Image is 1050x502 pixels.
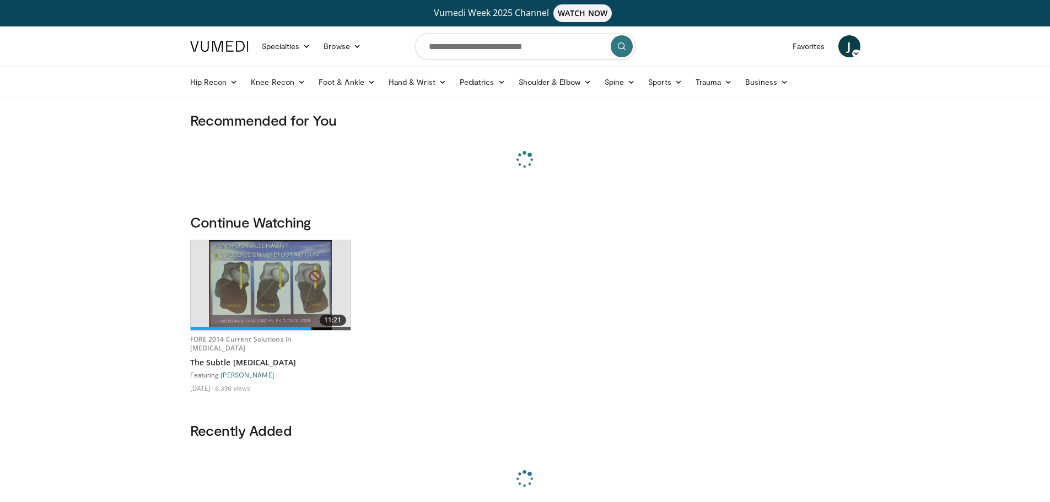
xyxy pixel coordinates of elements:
[255,35,317,57] a: Specialties
[244,71,312,93] a: Knee Recon
[191,240,351,330] a: 11:21
[320,315,346,326] span: 11:21
[786,35,832,57] a: Favorites
[382,71,453,93] a: Hand & Wrist
[838,35,860,57] a: J
[598,71,642,93] a: Spine
[415,33,636,60] input: Search topics, interventions
[190,370,351,379] div: Featuring:
[192,4,859,22] a: Vumedi Week 2025 ChannelWATCH NOW
[190,357,351,368] a: The Subtle [MEDICAL_DATA]
[453,71,512,93] a: Pediatrics
[317,35,368,57] a: Browse
[220,371,274,379] a: [PERSON_NAME]
[553,4,612,22] span: WATCH NOW
[190,384,214,392] li: [DATE]
[190,41,249,52] img: VuMedi Logo
[209,240,331,330] img: 0515ce48-c560-476a-98e1-189ad0996203.620x360_q85_upscale.jpg
[642,71,689,93] a: Sports
[215,384,250,392] li: 6,398 views
[190,111,860,129] h3: Recommended for You
[312,71,382,93] a: Foot & Ankle
[190,334,292,353] a: FORE 2014 Current Solutions in [MEDICAL_DATA]
[190,422,860,439] h3: Recently Added
[739,71,795,93] a: Business
[689,71,739,93] a: Trauma
[190,213,860,231] h3: Continue Watching
[512,71,598,93] a: Shoulder & Elbow
[184,71,245,93] a: Hip Recon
